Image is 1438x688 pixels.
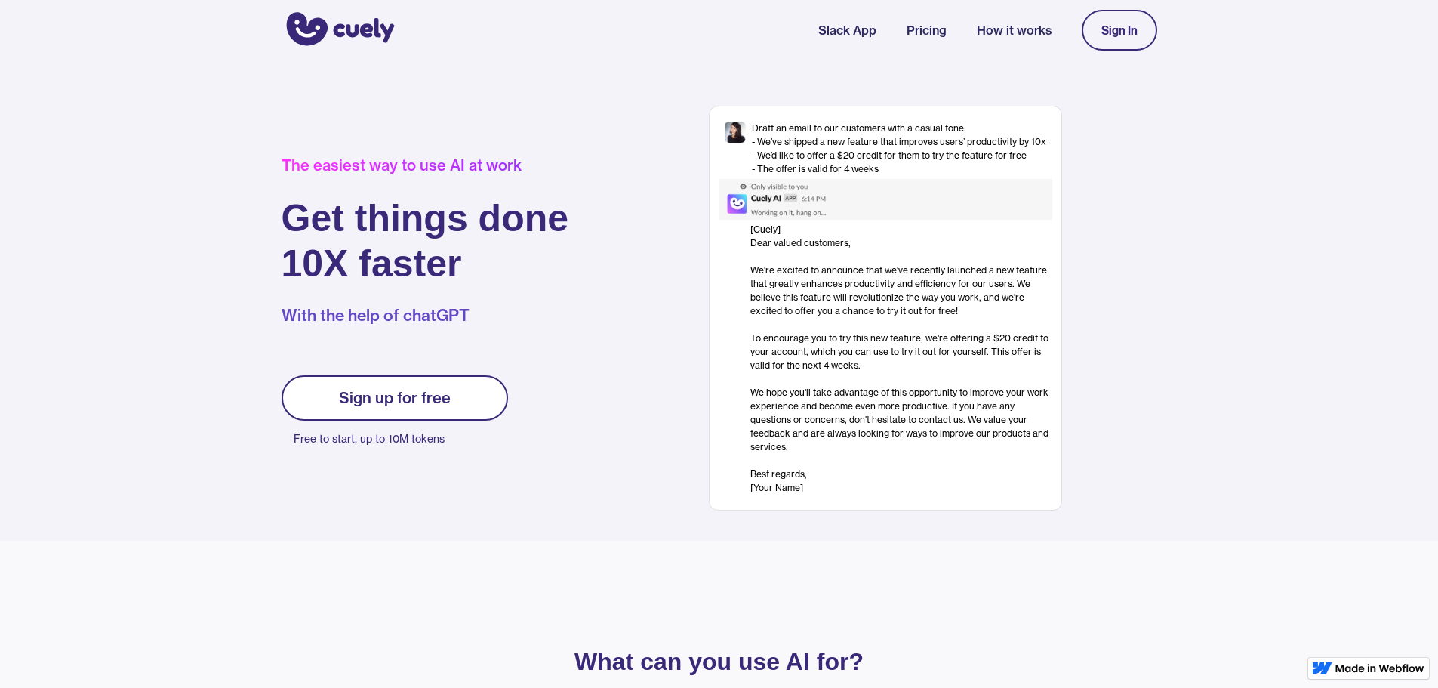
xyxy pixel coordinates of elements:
p: With the help of chatGPT [282,304,569,327]
p: Free to start, up to 10M tokens [294,428,508,449]
img: Made in Webflow [1335,664,1424,673]
h1: Get things done 10X faster [282,196,569,286]
a: Pricing [907,21,947,39]
a: home [282,2,395,58]
a: Sign In [1082,10,1157,51]
div: Sign up for free [339,389,451,407]
a: Sign up for free [282,375,508,421]
div: The easiest way to use AI at work [282,156,569,174]
a: Slack App [818,21,876,39]
p: What can you use AI for? [365,651,1074,672]
div: [Cuely] Dear valued customers, ‍ We're excited to announce that we've recently launched a new fea... [750,223,1052,495]
div: Sign In [1101,23,1138,37]
div: Draft an email to our customers with a casual tone: - We’ve shipped a new feature that improves u... [752,122,1046,176]
a: How it works [977,21,1052,39]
